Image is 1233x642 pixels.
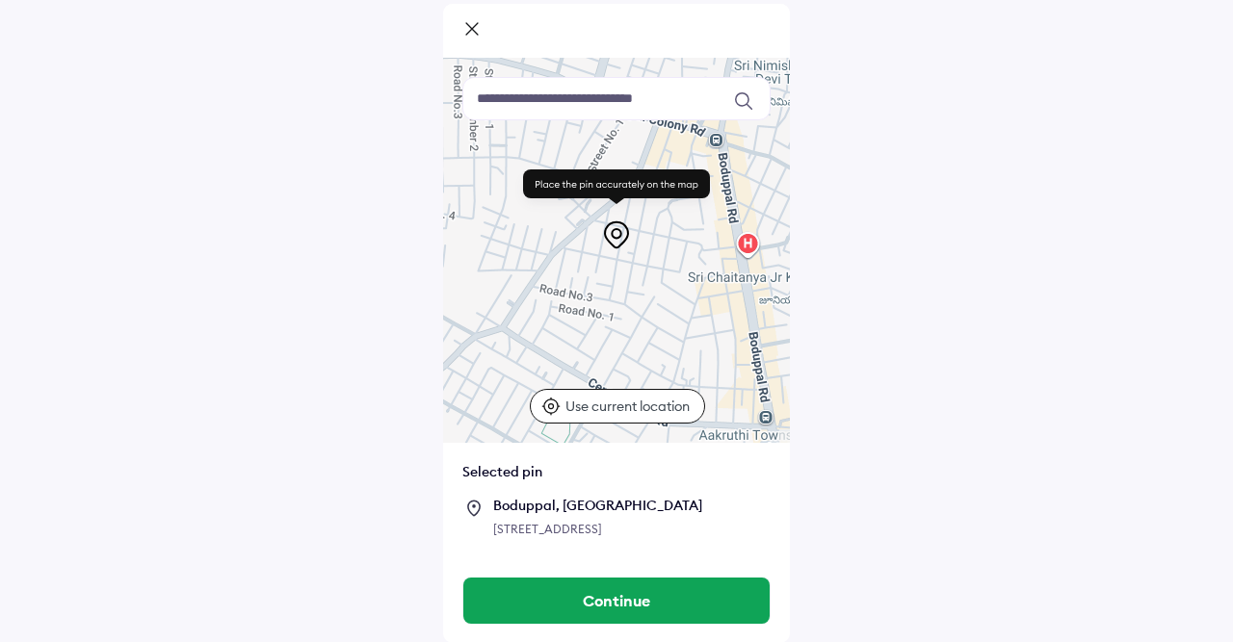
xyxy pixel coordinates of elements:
div: Selected pin [462,462,771,481]
div: Boduppal, [GEOGRAPHIC_DATA] [493,497,771,514]
p: Use current location [565,397,695,416]
button: Continue [463,578,770,624]
div: [STREET_ADDRESS] [493,520,771,539]
a: Open this area in Google Maps (opens a new window) [448,418,512,443]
